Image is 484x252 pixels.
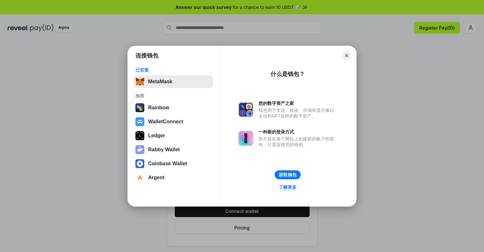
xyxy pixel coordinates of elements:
button: Argent [134,171,213,184]
div: 了解更多 [279,184,297,190]
div: 您的数字资产之家 [258,100,337,106]
button: 获取钱包 [275,170,301,179]
img: svg+xml,%3Csvg%20xmlns%3D%22http%3A%2F%2Fwww.w3.org%2F2000%2Fsvg%22%20fill%3D%22none%22%20viewBox... [135,145,144,154]
div: Argent [148,175,165,180]
button: Ledger [134,129,213,142]
h1: 连接钱包 [135,52,158,59]
div: 一种新的登录方式 [258,129,337,135]
div: 已安装 [135,67,211,73]
a: 了解更多 [275,183,300,191]
div: Ledger [148,133,165,139]
div: 什么是钱包？ [271,70,305,78]
div: Coinbase Wallet [148,161,187,167]
img: svg+xml,%3Csvg%20xmlns%3D%22http%3A%2F%2Fwww.w3.org%2F2000%2Fsvg%22%20fill%3D%22none%22%20viewBox... [238,131,253,146]
div: Rainbow [148,105,169,111]
div: WalletConnect [148,119,183,125]
img: svg+xml,%3Csvg%20width%3D%2228%22%20height%3D%2228%22%20viewBox%3D%220%200%2028%2028%22%20fill%3D... [135,173,144,182]
div: MetaMask [148,79,172,85]
div: 获取钱包 [279,172,297,178]
button: Close [342,51,351,60]
button: Coinbase Wallet [134,157,213,170]
button: Rainbow [134,101,213,114]
img: svg+xml,%3Csvg%20xmlns%3D%22http%3A%2F%2Fwww.w3.org%2F2000%2Fsvg%22%20fill%3D%22none%22%20viewBox... [238,102,253,117]
button: WalletConnect [134,115,213,128]
img: svg+xml,%3Csvg%20width%3D%2228%22%20height%3D%2228%22%20viewBox%3D%220%200%2028%2028%22%20fill%3D... [135,159,144,168]
div: 推荐 [135,93,211,99]
img: svg+xml,%3Csvg%20width%3D%2228%22%20height%3D%2228%22%20viewBox%3D%220%200%2028%2028%22%20fill%3D... [135,117,144,126]
img: svg+xml,%3Csvg%20fill%3D%22none%22%20height%3D%2233%22%20viewBox%3D%220%200%2035%2033%22%20width%... [135,77,144,86]
button: Rabby Wallet [134,143,213,156]
img: svg+xml,%3Csvg%20width%3D%22120%22%20height%3D%22120%22%20viewBox%3D%220%200%20120%20120%22%20fil... [135,103,144,112]
img: svg+xml,%3Csvg%20xmlns%3D%22http%3A%2F%2Fwww.w3.org%2F2000%2Fsvg%22%20width%3D%2228%22%20height%3... [135,131,144,140]
div: 而不是在每个网站上创建新的账户和密码，只需连接您的钱包。 [258,136,337,147]
button: MetaMask [134,75,213,88]
div: Rabby Wallet [148,147,180,153]
div: 钱包用于发送、接收、存储和显示像以太坊和NFT这样的数字资产。 [258,107,337,119]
